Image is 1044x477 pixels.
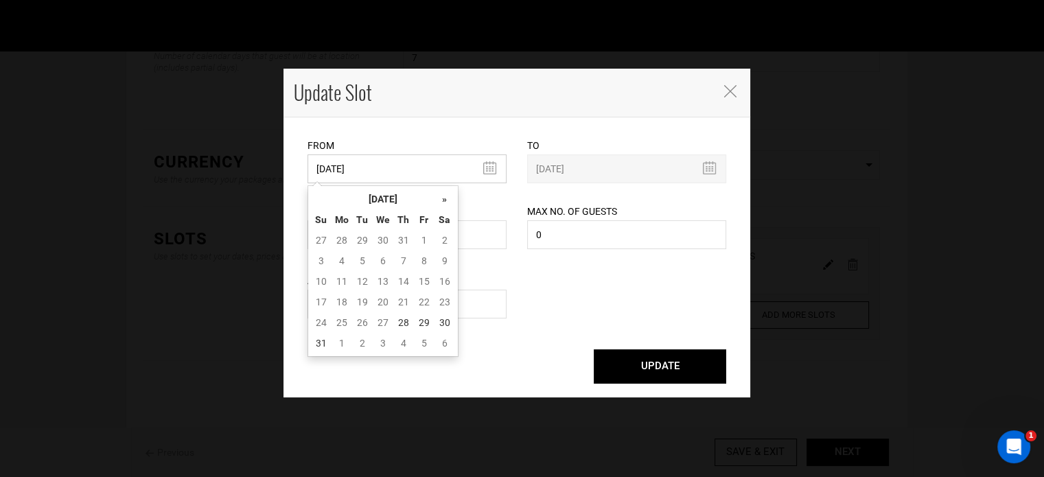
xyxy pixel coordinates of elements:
td: 16 [434,271,455,292]
th: Mo [332,209,352,230]
td: 20 [373,292,393,312]
td: 12 [352,271,373,292]
th: Tu [352,209,373,230]
td: 31 [393,230,414,251]
td: 23 [434,292,455,312]
td: 25 [332,312,352,333]
label: To [527,139,540,152]
td: 10 [311,271,332,292]
td: 9 [434,251,455,271]
td: 26 [352,312,373,333]
td: 6 [373,251,393,271]
td: 1 [332,333,352,353]
td: 11 [332,271,352,292]
input: Select Start Date [308,154,507,183]
td: 19 [352,292,373,312]
td: 29 [352,230,373,251]
label: From [308,139,334,152]
td: 31 [311,333,332,353]
td: 30 [373,230,393,251]
td: 1 [414,230,434,251]
td: 28 [332,230,352,251]
td: 2 [434,230,455,251]
th: Fr [414,209,434,230]
td: 8 [414,251,434,271]
td: 27 [373,312,393,333]
th: Sa [434,209,455,230]
td: 2 [352,333,373,353]
th: [DATE] [332,189,434,209]
h4: Update Slot [294,79,709,106]
td: 18 [332,292,352,312]
td: 3 [311,251,332,271]
td: 29 [414,312,434,333]
label: Max No. of Guests [527,205,617,218]
td: 14 [393,271,414,292]
td: 6 [434,333,455,353]
td: 22 [414,292,434,312]
td: 4 [393,333,414,353]
td: 30 [434,312,455,333]
th: Su [311,209,332,230]
td: 24 [311,312,332,333]
td: 4 [332,251,352,271]
span: 1 [1025,430,1036,441]
td: 17 [311,292,332,312]
td: 21 [393,292,414,312]
th: » [434,189,455,209]
td: 7 [393,251,414,271]
iframe: Intercom live chat [997,430,1030,463]
th: We [373,209,393,230]
td: 27 [311,230,332,251]
button: UPDATE [594,349,726,384]
input: No. of guests [527,220,726,249]
td: 13 [373,271,393,292]
button: Close [723,83,736,97]
td: 28 [393,312,414,333]
td: 15 [414,271,434,292]
td: 5 [414,333,434,353]
td: 3 [373,333,393,353]
td: 5 [352,251,373,271]
th: Th [393,209,414,230]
